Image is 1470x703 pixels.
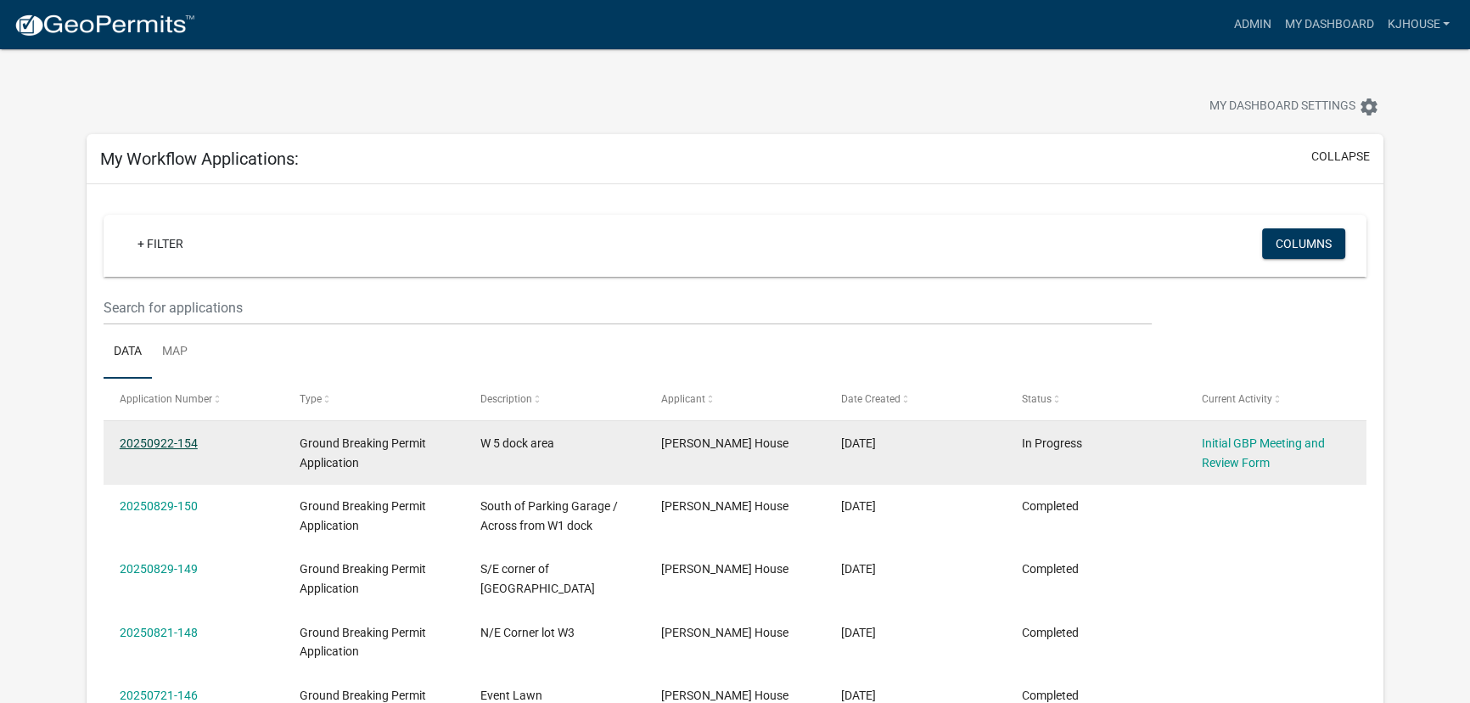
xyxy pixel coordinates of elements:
[660,689,788,702] span: Jay House
[300,393,322,405] span: Type
[100,149,299,169] h5: My Workflow Applications:
[300,626,426,659] span: Ground Breaking Permit Application
[1005,379,1186,419] datatable-header-cell: Status
[1022,626,1079,639] span: Completed
[480,436,554,450] span: W 5 dock area
[660,626,788,639] span: Jay House
[120,393,212,405] span: Application Number
[120,499,198,513] a: 20250829-150
[464,379,645,419] datatable-header-cell: Description
[1022,562,1079,576] span: Completed
[1277,8,1380,41] a: My Dashboard
[1202,393,1272,405] span: Current Activity
[660,393,704,405] span: Applicant
[152,325,198,380] a: Map
[104,379,284,419] datatable-header-cell: Application Number
[841,393,901,405] span: Date Created
[1311,148,1370,166] button: collapse
[1226,8,1277,41] a: Admin
[841,499,876,513] span: 08/29/2025
[1022,499,1079,513] span: Completed
[120,562,198,576] a: 20250829-149
[120,436,198,450] a: 20250922-154
[660,436,788,450] span: Jay House
[1196,90,1393,123] button: My Dashboard Settingssettings
[1380,8,1456,41] a: kjhouse
[480,626,575,639] span: N/E Corner lot W3
[660,499,788,513] span: Jay House
[1202,436,1325,470] a: Initial GBP Meeting and Review Form
[841,689,876,702] span: 07/21/2025
[480,562,595,595] span: S/E corner of 89th street
[480,499,618,532] span: South of Parking Garage / Across from W1 dock
[1022,689,1079,702] span: Completed
[283,379,464,419] datatable-header-cell: Type
[1022,393,1052,405] span: Status
[480,689,542,702] span: Event Lawn
[124,228,197,259] a: + Filter
[300,436,426,470] span: Ground Breaking Permit Application
[1359,97,1379,117] i: settings
[1209,97,1355,117] span: My Dashboard Settings
[300,562,426,595] span: Ground Breaking Permit Application
[825,379,1006,419] datatable-header-cell: Date Created
[104,290,1153,325] input: Search for applications
[1262,228,1345,259] button: Columns
[120,626,198,639] a: 20250821-148
[480,393,532,405] span: Description
[1022,436,1082,450] span: In Progress
[1186,379,1366,419] datatable-header-cell: Current Activity
[841,626,876,639] span: 08/21/2025
[300,499,426,532] span: Ground Breaking Permit Application
[104,325,152,380] a: Data
[841,562,876,576] span: 08/29/2025
[644,379,825,419] datatable-header-cell: Applicant
[120,689,198,702] a: 20250721-146
[841,436,876,450] span: 09/22/2025
[660,562,788,576] span: Jay House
